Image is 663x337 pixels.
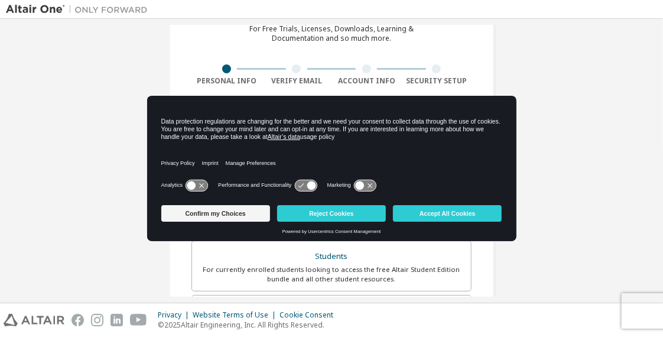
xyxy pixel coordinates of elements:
img: instagram.svg [91,314,103,326]
div: Website Terms of Use [193,310,279,320]
div: Students [199,248,464,265]
img: linkedin.svg [110,314,123,326]
div: Verify Email [262,76,332,86]
div: For Free Trials, Licenses, Downloads, Learning & Documentation and so much more. [249,24,414,43]
div: Personal Info [191,76,262,86]
img: facebook.svg [71,314,84,326]
div: For currently enrolled students looking to access the free Altair Student Edition bundle and all ... [199,265,464,284]
img: altair_logo.svg [4,314,64,326]
div: Account Info [331,76,402,86]
p: © 2025 Altair Engineering, Inc. All Rights Reserved. [158,320,340,330]
div: Privacy [158,310,193,320]
div: Cookie Consent [279,310,340,320]
div: Security Setup [402,76,472,86]
img: Altair One [6,4,154,15]
img: youtube.svg [130,314,147,326]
